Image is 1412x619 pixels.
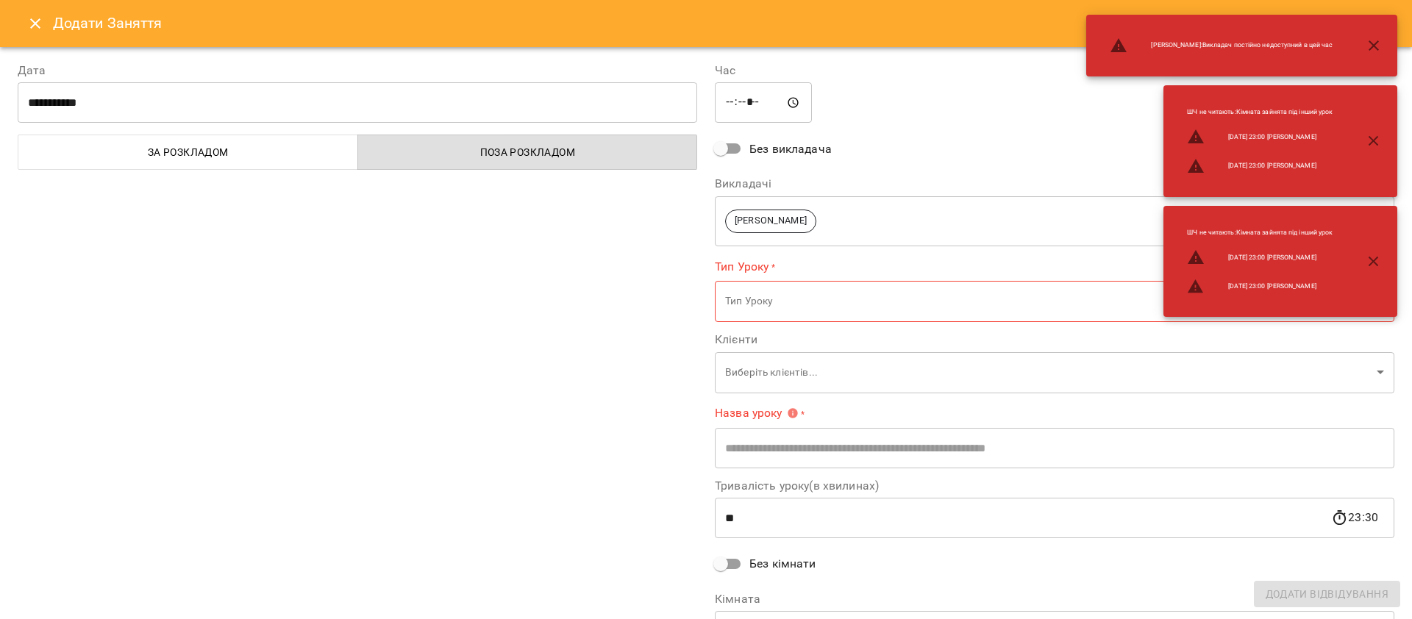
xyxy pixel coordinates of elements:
[53,12,1394,35] h6: Додати Заняття
[726,214,816,228] span: [PERSON_NAME]
[367,143,689,161] span: Поза розкладом
[1098,31,1344,60] li: [PERSON_NAME] : Викладач постійно недоступний в цей час
[18,65,697,76] label: Дата
[715,65,1394,76] label: Час
[1175,101,1344,123] li: ШЧ не читають : Кімната зайнята під інший урок
[715,480,1394,492] label: Тривалість уроку(в хвилинах)
[357,135,698,170] button: Поза розкладом
[1175,272,1344,301] li: [DATE] 23:00 [PERSON_NAME]
[715,593,1394,605] label: Кімната
[749,555,816,573] span: Без кімнати
[1175,151,1344,181] li: [DATE] 23:00 [PERSON_NAME]
[715,178,1394,190] label: Викладачі
[725,365,1371,380] p: Виберіть клієнтів...
[715,351,1394,393] div: Виберіть клієнтів...
[725,294,1371,309] p: Тип Уроку
[715,196,1394,246] div: [PERSON_NAME]
[715,258,1394,275] label: Тип Уроку
[18,6,53,41] button: Close
[1175,243,1344,272] li: [DATE] 23:00 [PERSON_NAME]
[27,143,349,161] span: За розкладом
[715,407,799,419] span: Назва уроку
[715,281,1394,323] div: Тип Уроку
[1175,222,1344,243] li: ШЧ не читають : Кімната зайнята під інший урок
[18,135,358,170] button: За розкладом
[1175,122,1344,151] li: [DATE] 23:00 [PERSON_NAME]
[787,407,799,419] svg: Вкажіть назву уроку або виберіть клієнтів
[749,140,832,158] span: Без викладача
[715,334,1394,346] label: Клієнти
